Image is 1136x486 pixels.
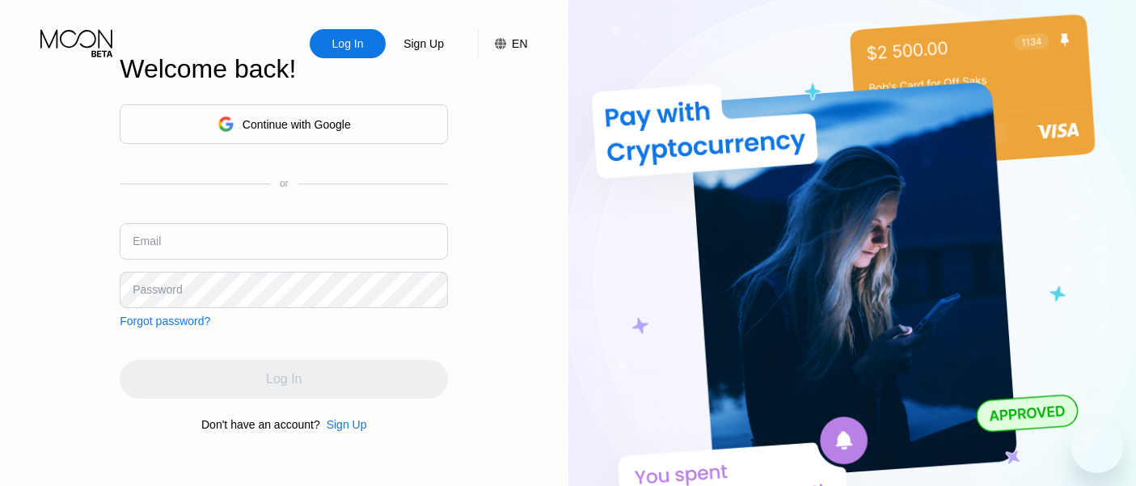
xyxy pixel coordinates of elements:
[331,36,365,52] div: Log In
[327,418,367,431] div: Sign Up
[386,29,462,58] div: Sign Up
[120,315,210,328] div: Forgot password?
[512,37,527,50] div: EN
[320,418,367,431] div: Sign Up
[133,283,182,296] div: Password
[1071,421,1123,473] iframe: Button to launch messaging window
[243,118,351,131] div: Continue with Google
[280,178,289,189] div: or
[478,29,527,58] div: EN
[402,36,446,52] div: Sign Up
[201,418,320,431] div: Don't have an account?
[120,54,448,84] div: Welcome back!
[310,29,386,58] div: Log In
[133,235,161,247] div: Email
[120,104,448,144] div: Continue with Google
